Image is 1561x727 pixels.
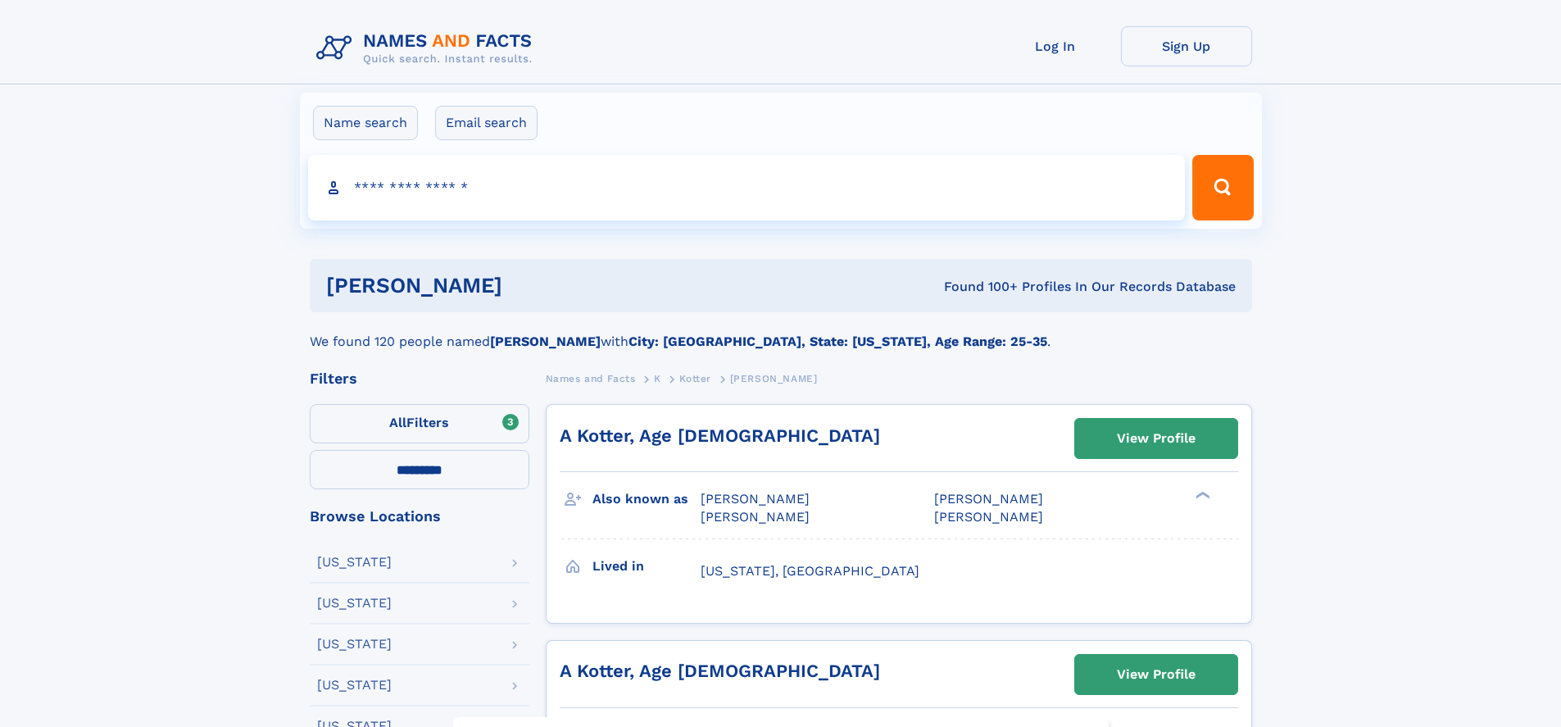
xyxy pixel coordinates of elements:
[934,509,1043,525] span: [PERSON_NAME]
[313,106,418,140] label: Name search
[490,334,601,349] b: [PERSON_NAME]
[326,275,724,296] h1: [PERSON_NAME]
[310,312,1252,352] div: We found 120 people named with .
[990,26,1121,66] a: Log In
[560,661,880,681] a: A Kotter, Age [DEMOGRAPHIC_DATA]
[435,106,538,140] label: Email search
[654,373,661,384] span: K
[560,425,880,446] a: A Kotter, Age [DEMOGRAPHIC_DATA]
[1075,655,1237,694] a: View Profile
[1117,420,1196,457] div: View Profile
[701,563,919,579] span: [US_STATE], [GEOGRAPHIC_DATA]
[310,404,529,443] label: Filters
[1117,656,1196,693] div: View Profile
[1121,26,1252,66] a: Sign Up
[679,368,711,388] a: Kotter
[730,373,818,384] span: [PERSON_NAME]
[317,556,392,569] div: [US_STATE]
[308,155,1186,220] input: search input
[723,278,1236,296] div: Found 100+ Profiles In Our Records Database
[310,509,529,524] div: Browse Locations
[701,509,810,525] span: [PERSON_NAME]
[592,552,701,580] h3: Lived in
[654,368,661,388] a: K
[317,638,392,651] div: [US_STATE]
[701,491,810,507] span: [PERSON_NAME]
[1192,155,1253,220] button: Search Button
[389,415,406,430] span: All
[1191,490,1211,501] div: ❯
[679,373,711,384] span: Kotter
[592,485,701,513] h3: Also known as
[628,334,1047,349] b: City: [GEOGRAPHIC_DATA], State: [US_STATE], Age Range: 25-35
[310,371,529,386] div: Filters
[317,597,392,610] div: [US_STATE]
[1075,419,1237,458] a: View Profile
[317,679,392,692] div: [US_STATE]
[546,368,636,388] a: Names and Facts
[934,491,1043,507] span: [PERSON_NAME]
[310,26,546,70] img: Logo Names and Facts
